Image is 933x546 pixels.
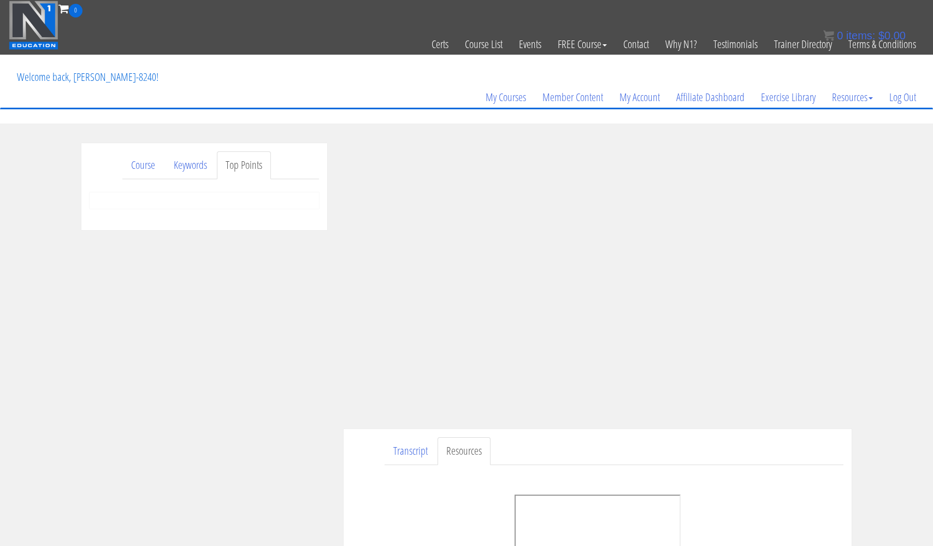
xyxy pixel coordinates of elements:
[846,30,875,42] span: items:
[457,17,511,71] a: Course List
[69,4,82,17] span: 0
[878,30,884,42] span: $
[837,30,843,42] span: 0
[477,71,534,124] a: My Courses
[881,71,924,124] a: Log Out
[766,17,840,71] a: Trainer Directory
[438,437,491,465] a: Resources
[217,151,271,179] a: Top Points
[385,437,436,465] a: Transcript
[824,71,881,124] a: Resources
[511,17,550,71] a: Events
[823,30,834,41] img: icon11.png
[550,17,615,71] a: FREE Course
[753,71,824,124] a: Exercise Library
[705,17,766,71] a: Testimonials
[823,30,906,42] a: 0 items: $0.00
[840,17,924,71] a: Terms & Conditions
[615,17,657,71] a: Contact
[9,55,167,99] p: Welcome back, [PERSON_NAME]-8240!
[58,1,82,16] a: 0
[668,71,753,124] a: Affiliate Dashboard
[9,1,58,50] img: n1-education
[657,17,705,71] a: Why N1?
[165,151,216,179] a: Keywords
[534,71,611,124] a: Member Content
[611,71,668,124] a: My Account
[878,30,906,42] bdi: 0.00
[423,17,457,71] a: Certs
[122,151,164,179] a: Course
